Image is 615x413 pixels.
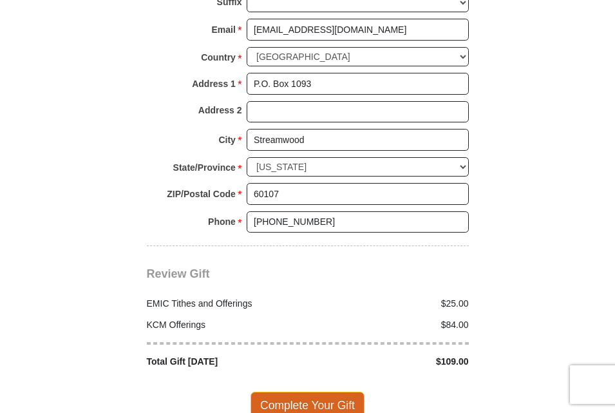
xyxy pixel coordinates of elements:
strong: Address 1 [192,75,236,93]
div: $84.00 [308,318,476,332]
strong: Phone [208,213,236,231]
strong: City [218,131,235,149]
div: EMIC Tithes and Offerings [140,297,308,311]
strong: State/Province [173,158,236,177]
strong: Country [201,48,236,66]
div: Total Gift [DATE] [140,355,308,369]
span: Review Gift [147,267,210,280]
div: KCM Offerings [140,318,308,332]
strong: ZIP/Postal Code [167,185,236,203]
div: $25.00 [308,297,476,311]
div: $109.00 [308,355,476,369]
strong: Email [212,21,236,39]
strong: Address 2 [198,101,242,119]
